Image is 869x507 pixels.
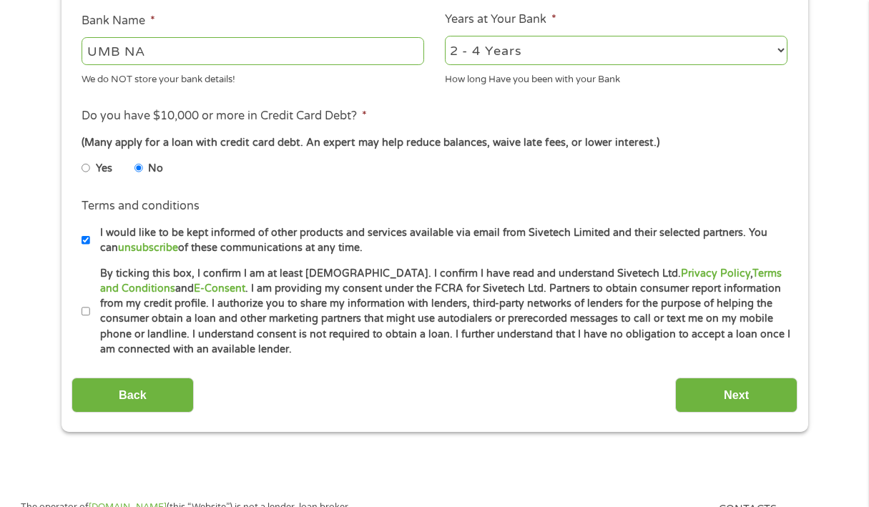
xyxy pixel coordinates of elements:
[148,161,163,177] label: No
[82,67,424,87] div: We do NOT store your bank details!
[90,225,792,256] label: I would like to be kept informed of other products and services available via email from Sivetech...
[445,67,787,87] div: How long Have you been with your Bank
[82,199,200,214] label: Terms and conditions
[82,135,787,151] div: (Many apply for a loan with credit card debt. An expert may help reduce balances, waive late fees...
[194,282,245,295] a: E-Consent
[118,242,178,254] a: unsubscribe
[96,161,112,177] label: Yes
[445,12,556,27] label: Years at Your Bank
[82,14,155,29] label: Bank Name
[100,267,782,295] a: Terms and Conditions
[90,266,792,358] label: By ticking this box, I confirm I am at least [DEMOGRAPHIC_DATA]. I confirm I have read and unders...
[72,378,194,413] input: Back
[82,109,367,124] label: Do you have $10,000 or more in Credit Card Debt?
[675,378,797,413] input: Next
[681,267,750,280] a: Privacy Policy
